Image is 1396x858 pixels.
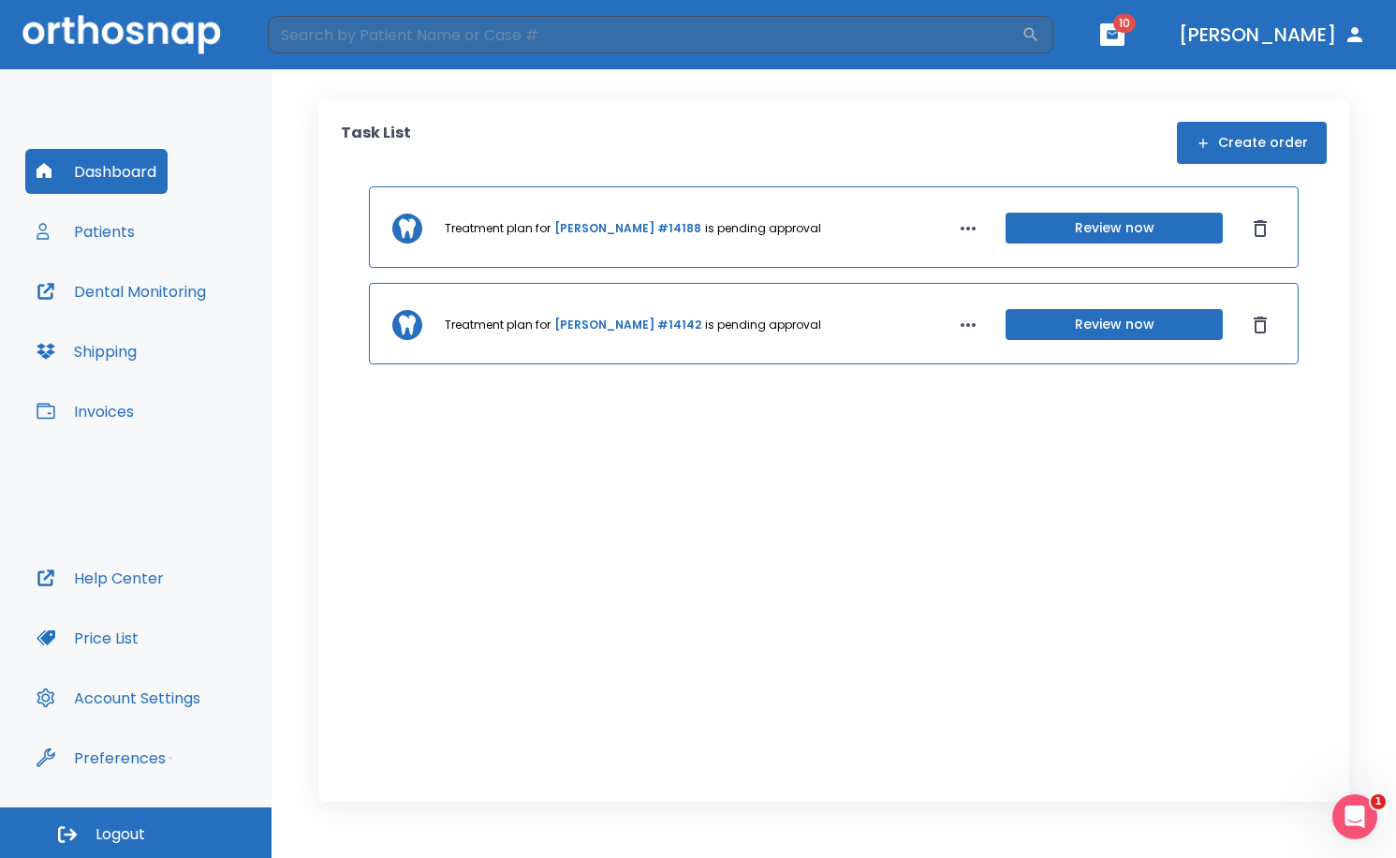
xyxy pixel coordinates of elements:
[1006,213,1223,244] button: Review now
[1245,214,1275,244] button: Dismiss
[1177,122,1327,164] button: Create order
[25,615,150,660] button: Price List
[1113,14,1136,33] span: 10
[1371,794,1386,809] span: 1
[25,269,217,314] button: Dental Monitoring
[25,329,148,374] button: Shipping
[268,16,1021,53] input: Search by Patient Name or Case #
[1332,794,1377,839] iframe: Intercom live chat
[445,220,551,237] p: Treatment plan for
[162,749,179,766] div: Tooltip anchor
[96,824,145,845] span: Logout
[25,675,212,720] button: Account Settings
[1006,309,1223,340] button: Review now
[22,15,221,53] img: Orthosnap
[554,220,701,237] a: [PERSON_NAME] #14188
[341,122,411,164] p: Task List
[25,209,146,254] button: Patients
[705,317,821,333] p: is pending approval
[1245,310,1275,340] button: Dismiss
[25,389,145,434] button: Invoices
[554,317,701,333] a: [PERSON_NAME] #14142
[25,555,175,600] button: Help Center
[25,735,177,780] button: Preferences
[705,220,821,237] p: is pending approval
[25,149,168,194] button: Dashboard
[1171,18,1374,52] button: [PERSON_NAME]
[445,317,551,333] p: Treatment plan for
